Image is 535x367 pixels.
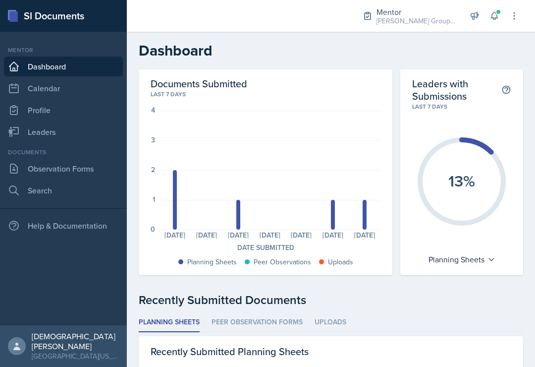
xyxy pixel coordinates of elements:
div: Help & Documentation [4,216,123,236]
div: [DATE] [222,232,254,239]
div: [DATE] [349,232,380,239]
div: 2 [151,166,155,173]
a: Observation Forms [4,159,123,179]
li: Peer Observation Forms [212,313,303,332]
div: [DEMOGRAPHIC_DATA][PERSON_NAME] [32,331,119,351]
li: Planning Sheets [139,313,200,332]
h2: Documents Submitted [151,77,380,90]
div: Mentor [4,46,123,55]
div: Planning Sheets [424,251,500,267]
div: Last 7 days [151,90,380,99]
div: [GEOGRAPHIC_DATA][US_STATE] [32,351,119,361]
a: Calendar [4,78,123,98]
div: Last 7 days [412,102,511,111]
div: [DATE] [191,232,222,239]
div: [PERSON_NAME] Group / Fall 2025 [376,16,456,26]
div: [DATE] [285,232,317,239]
text: 13% [448,169,475,191]
div: Planning Sheets [187,257,237,267]
div: Recently Submitted Documents [139,291,523,309]
a: Search [4,181,123,200]
a: Leaders [4,122,123,142]
div: 3 [151,136,155,143]
div: Mentor [376,6,456,18]
div: [DATE] [254,232,286,239]
h2: Leaders with Submissions [412,77,501,102]
div: 1 [153,196,155,203]
div: Documents [4,148,123,157]
div: 0 [151,226,155,233]
h2: Dashboard [139,42,523,60]
div: Peer Observations [254,257,311,267]
a: Dashboard [4,57,123,76]
div: [DATE] [159,232,191,239]
li: Uploads [315,313,346,332]
div: [DATE] [317,232,349,239]
div: 4 [151,107,155,114]
div: Uploads [328,257,353,267]
div: Date Submitted [151,243,380,253]
a: Profile [4,100,123,120]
